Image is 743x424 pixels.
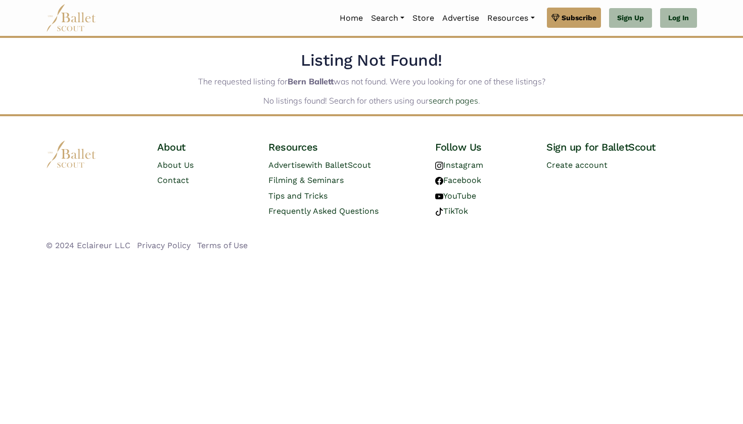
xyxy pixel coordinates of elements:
[157,175,189,185] a: Contact
[268,175,344,185] a: Filming & Seminars
[367,8,408,29] a: Search
[562,12,596,23] span: Subscribe
[435,160,483,170] a: Instagram
[551,12,560,23] img: gem.svg
[435,193,443,201] img: youtube logo
[157,140,252,154] h4: About
[546,140,697,154] h4: Sign up for BalletScout
[435,162,443,170] img: instagram logo
[660,8,697,28] a: Log In
[435,191,476,201] a: YouTube
[268,160,371,170] a: Advertisewith BalletScout
[46,140,97,168] img: logo
[429,96,478,106] a: search pages
[288,76,334,86] strong: Bern Ballett
[609,8,652,28] a: Sign Up
[408,8,438,29] a: Store
[157,160,194,170] a: About Us
[435,175,481,185] a: Facebook
[46,50,697,71] h2: Listing Not Found!
[46,95,697,108] p: No listings found! Search for others using our .
[483,8,538,29] a: Resources
[46,239,130,252] li: © 2024 Eclaireur LLC
[268,191,328,201] a: Tips and Tricks
[546,160,608,170] a: Create account
[435,177,443,185] img: facebook logo
[137,241,191,250] a: Privacy Policy
[435,140,530,154] h4: Follow Us
[305,160,371,170] span: with BalletScout
[336,8,367,29] a: Home
[268,140,419,154] h4: Resources
[38,75,705,88] p: The requested listing for was not found. Were you looking for one of these listings?
[435,208,443,216] img: tiktok logo
[435,206,468,216] a: TikTok
[438,8,483,29] a: Advertise
[547,8,601,28] a: Subscribe
[197,241,248,250] a: Terms of Use
[268,206,379,216] a: Frequently Asked Questions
